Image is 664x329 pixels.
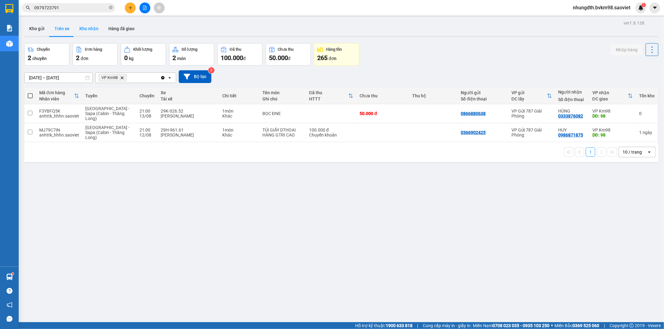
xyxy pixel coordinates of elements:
[161,114,216,118] div: [PERSON_NAME]
[592,132,633,137] div: DĐ: 98
[38,15,76,25] b: Sao Việt
[33,36,150,75] h2: VP Nhận: VP Hàng LC
[262,132,303,137] div: HÀNG GTRI CAO
[592,127,633,132] div: VP Km98
[554,322,599,329] span: Miền Bắc
[629,323,634,328] span: copyright
[329,56,337,61] span: đơn
[120,76,124,80] svg: Delete
[222,114,256,118] div: Khác
[355,322,412,329] span: Hỗ trợ kỹ thuật:
[7,316,12,322] span: message
[611,44,643,55] button: Nhập hàng
[243,56,246,61] span: đ
[222,127,256,132] div: 1 món
[143,6,147,10] span: file-add
[417,322,418,329] span: |
[139,127,154,132] div: 21:00
[7,302,12,308] span: notification
[12,273,14,275] sup: 1
[6,25,13,31] img: solution-icon
[558,97,586,102] div: Số điện thoại
[85,106,130,121] span: [GEOGRAPHIC_DATA] - Sapa (Cabin - Thăng Long)
[604,322,605,329] span: |
[39,96,74,101] div: Nhân viên
[39,90,74,95] div: Mã đơn hàng
[181,47,197,52] div: Số lượng
[642,3,646,7] sup: 1
[558,109,586,114] div: HÙNG
[169,43,214,66] button: Số lượng2món
[109,5,113,11] span: close-circle
[492,323,549,328] strong: 0708 023 035 - 0935 103 250
[266,43,311,66] button: Chưa thu50.000đ
[139,2,150,13] button: file-add
[461,96,505,101] div: Số điện thoại
[3,36,50,46] h2: VI82X28H
[161,96,216,101] div: Tài xế
[592,109,633,114] div: VP Km98
[309,127,353,132] div: 100.000 đ
[386,323,412,328] strong: 1900 633 818
[278,47,294,52] div: Chưa thu
[221,54,243,62] span: 100.000
[167,75,172,80] svg: open
[139,109,154,114] div: 21:00
[592,90,628,95] div: VP nhận
[7,288,12,294] span: question-circle
[208,67,214,73] sup: 3
[32,56,47,61] span: chuyến
[360,93,406,98] div: Chưa thu
[511,96,547,101] div: ĐC lấy
[589,88,636,104] th: Toggle SortBy
[461,111,486,116] div: 0866880638
[129,56,134,61] span: kg
[572,323,599,328] strong: 0369 525 060
[161,132,216,137] div: [PERSON_NAME]
[39,114,79,118] div: anhttk_hhhn.saoviet
[6,274,13,280] img: warehouse-icon
[161,90,216,95] div: Xe
[161,127,216,132] div: 29H-961.61
[623,149,642,155] div: 10 / trang
[76,54,79,62] span: 2
[160,75,165,80] svg: Clear all
[74,21,103,36] button: Kho nhận
[639,111,655,116] div: 0
[423,322,471,329] span: Cung cấp máy in - giấy in:
[262,127,303,132] div: TÚI GIẤY DTHOAI
[36,88,82,104] th: Toggle SortBy
[649,2,660,13] button: caret-down
[3,5,35,36] img: logo.jpg
[309,90,348,95] div: Đã thu
[222,109,256,114] div: 1 món
[128,75,129,81] input: Selected VP Km98.
[39,109,79,114] div: F3YBFQ5K
[643,130,652,135] span: ngày
[85,125,130,140] span: [GEOGRAPHIC_DATA] - Sapa (Cabin - Thăng Long)
[262,96,303,101] div: Ghi chú
[558,90,586,95] div: Người nhận
[511,109,552,118] div: VP Gửi 787 Giải Phóng
[309,132,353,137] div: Chuyển khoản
[592,114,633,118] div: DĐ: 98
[83,5,150,15] b: [DOMAIN_NAME]
[121,43,166,66] button: Khối lượng0kg
[177,56,186,61] span: món
[99,74,127,81] span: VP Km98, close by backspace
[34,4,108,11] input: Tìm tên, số ĐT hoặc mã đơn
[262,111,303,116] div: BỌC ĐNE
[81,56,88,61] span: đơn
[26,6,30,10] span: search
[592,96,628,101] div: ĐC giao
[360,111,406,116] div: 50.000 đ
[568,4,635,12] span: nhungdth.bvkm98.saoviet
[412,93,454,98] div: Thu hộ
[558,114,583,118] div: 0333876082
[511,90,547,95] div: VP gửi
[139,114,154,118] div: 13/08
[647,150,652,155] svg: open
[125,2,136,13] button: plus
[551,324,553,327] span: ⚪️
[85,93,133,98] div: Tuyến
